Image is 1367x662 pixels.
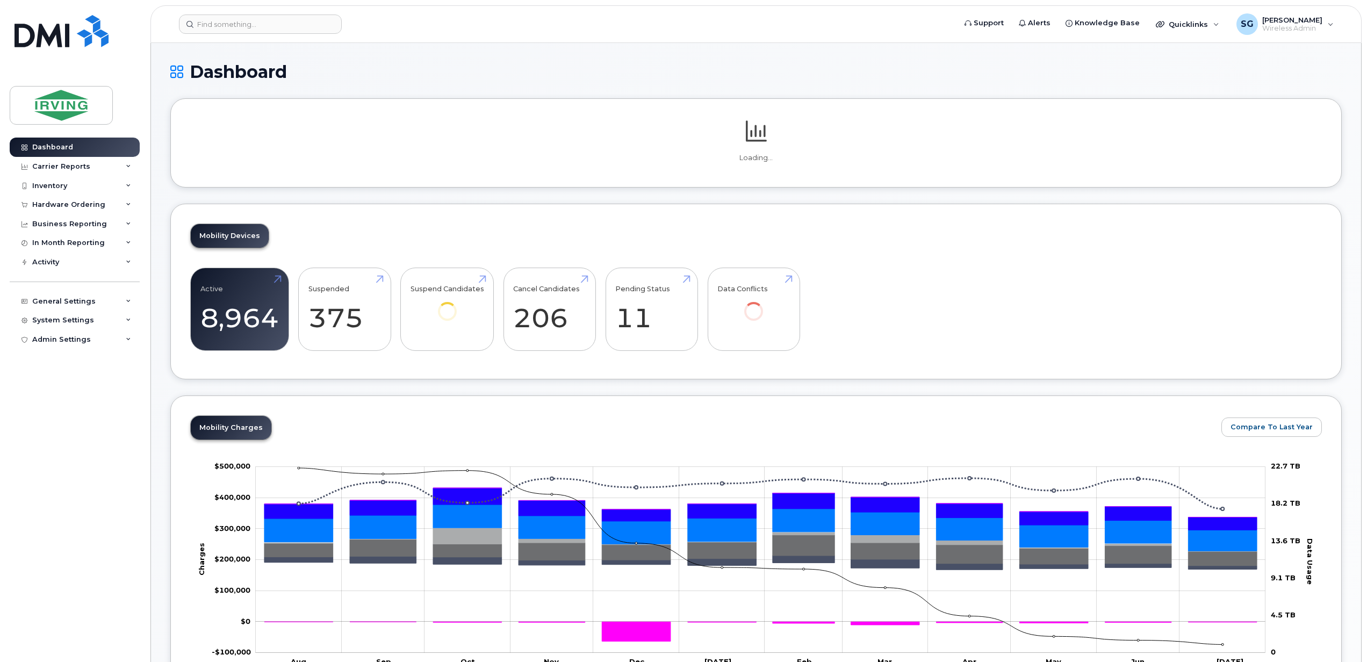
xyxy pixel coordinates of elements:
tspan: Data Usage [1306,538,1314,585]
tspan: $100,000 [214,586,250,594]
tspan: 13.6 TB [1271,536,1300,545]
g: $0 [214,462,250,471]
g: HST [264,488,1257,530]
tspan: 0 [1271,648,1276,657]
p: Loading... [190,153,1322,163]
a: Pending Status 11 [615,274,688,345]
g: Cancellation [264,528,1257,552]
tspan: $200,000 [214,555,250,564]
g: Credits [264,622,1257,642]
a: Mobility Devices [191,224,269,248]
g: $0 [214,524,250,533]
tspan: Charges [197,543,205,575]
g: $0 [214,493,250,501]
a: Cancel Candidates 206 [513,274,586,345]
g: $0 [212,648,251,657]
g: Data [264,535,1257,566]
tspan: 4.5 TB [1271,610,1296,619]
tspan: -$100,000 [212,648,251,657]
tspan: $0 [241,617,250,625]
a: Data Conflicts [717,274,790,336]
tspan: $500,000 [214,462,250,471]
a: Mobility Charges [191,416,271,440]
tspan: 9.1 TB [1271,573,1296,582]
g: Features [264,505,1257,551]
tspan: 22.7 TB [1271,462,1300,471]
tspan: 18.2 TB [1271,499,1300,508]
tspan: $300,000 [214,524,250,533]
span: Compare To Last Year [1231,422,1313,432]
g: QST [264,488,1257,517]
h1: Dashboard [170,62,1342,81]
a: Suspend Candidates [411,274,484,336]
a: Active 8,964 [200,274,279,345]
g: $0 [214,555,250,564]
tspan: $400,000 [214,493,250,501]
button: Compare To Last Year [1221,418,1322,437]
g: $0 [214,586,250,594]
a: Suspended 375 [308,274,381,345]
